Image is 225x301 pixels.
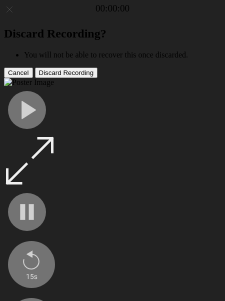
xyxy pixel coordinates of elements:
[4,67,33,78] button: Cancel
[24,50,221,59] li: You will not be able to recover this once discarded.
[95,3,129,14] a: 00:00:00
[35,67,98,78] button: Discard Recording
[4,78,54,87] img: Poster Image
[4,27,221,40] h2: Discard Recording?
